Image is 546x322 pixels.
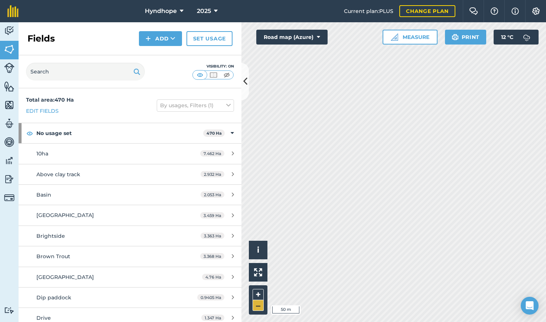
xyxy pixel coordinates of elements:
img: svg+xml;base64,PD94bWwgdmVyc2lvbj0iMS4wIiBlbmNvZGluZz0idXRmLTgiPz4KPCEtLSBHZW5lcmF0b3I6IEFkb2JlIE... [4,137,14,148]
a: Basin2.053 Ha [19,185,241,205]
img: svg+xml;base64,PHN2ZyB4bWxucz0iaHR0cDovL3d3dy53My5vcmcvMjAwMC9zdmciIHdpZHRoPSI1NiIgaGVpZ2h0PSI2MC... [4,99,14,111]
button: Road map (Azure) [256,30,328,45]
span: 3.459 Ha [200,212,224,218]
button: 12 °C [494,30,539,45]
img: svg+xml;base64,PD94bWwgdmVyc2lvbj0iMS4wIiBlbmNvZGluZz0idXRmLTgiPz4KPCEtLSBHZW5lcmF0b3I6IEFkb2JlIE... [4,193,14,203]
h2: Fields [27,33,55,45]
img: Ruler icon [391,33,398,41]
img: svg+xml;base64,PHN2ZyB4bWxucz0iaHR0cDovL3d3dy53My5vcmcvMjAwMC9zdmciIHdpZHRoPSI1MCIgaGVpZ2h0PSI0MC... [222,71,231,79]
button: By usages, Filters (1) [157,99,234,111]
a: [GEOGRAPHIC_DATA]3.459 Ha [19,205,241,225]
span: Basin [36,191,51,198]
a: 10ha7.462 Ha [19,144,241,164]
a: [GEOGRAPHIC_DATA]4.76 Ha [19,267,241,287]
span: 2.053 Ha [201,191,224,198]
strong: 470 Ha [207,131,222,136]
img: svg+xml;base64,PHN2ZyB4bWxucz0iaHR0cDovL3d3dy53My5vcmcvMjAwMC9zdmciIHdpZHRoPSI1MCIgaGVpZ2h0PSI0MC... [209,71,218,79]
div: No usage set470 Ha [19,123,241,143]
span: 2.932 Ha [201,171,224,177]
span: [GEOGRAPHIC_DATA] [36,274,94,280]
img: svg+xml;base64,PHN2ZyB4bWxucz0iaHR0cDovL3d3dy53My5vcmcvMjAwMC9zdmciIHdpZHRoPSIxNCIgaGVpZ2h0PSIyNC... [146,34,151,43]
img: svg+xml;base64,PD94bWwgdmVyc2lvbj0iMS4wIiBlbmNvZGluZz0idXRmLTgiPz4KPCEtLSBHZW5lcmF0b3I6IEFkb2JlIE... [4,307,14,314]
img: svg+xml;base64,PHN2ZyB4bWxucz0iaHR0cDovL3d3dy53My5vcmcvMjAwMC9zdmciIHdpZHRoPSI1NiIgaGVpZ2h0PSI2MC... [4,81,14,92]
img: svg+xml;base64,PHN2ZyB4bWxucz0iaHR0cDovL3d3dy53My5vcmcvMjAwMC9zdmciIHdpZHRoPSIxOSIgaGVpZ2h0PSIyNC... [133,67,140,76]
a: Edit fields [26,107,59,115]
div: Open Intercom Messenger [521,297,539,315]
a: Above clay track2.932 Ha [19,164,241,184]
span: i [257,245,259,254]
button: i [249,241,267,259]
button: Add [139,31,182,46]
span: Current plan : PLUS [344,7,393,15]
img: fieldmargin Logo [7,5,19,17]
span: [GEOGRAPHIC_DATA] [36,212,94,218]
span: 3.368 Ha [200,253,224,259]
span: 12 ° C [501,30,513,45]
a: Dip paddock0.9405 Ha [19,287,241,308]
button: – [253,300,264,311]
img: svg+xml;base64,PHN2ZyB4bWxucz0iaHR0cDovL3d3dy53My5vcmcvMjAwMC9zdmciIHdpZHRoPSIxOCIgaGVpZ2h0PSIyNC... [26,129,33,138]
span: Brightside [36,233,65,239]
span: Dip paddock [36,294,71,301]
img: A cog icon [532,7,540,15]
span: Brown Trout [36,253,70,260]
a: Change plan [399,5,455,17]
img: svg+xml;base64,PHN2ZyB4bWxucz0iaHR0cDovL3d3dy53My5vcmcvMjAwMC9zdmciIHdpZHRoPSI1MCIgaGVpZ2h0PSI0MC... [195,71,205,79]
span: 10ha [36,150,48,157]
span: Drive [36,315,51,321]
span: 4.76 Ha [202,274,224,280]
img: svg+xml;base64,PHN2ZyB4bWxucz0iaHR0cDovL3d3dy53My5vcmcvMjAwMC9zdmciIHdpZHRoPSIxNyIgaGVpZ2h0PSIxNy... [511,7,519,16]
img: Four arrows, one pointing top left, one top right, one bottom right and the last bottom left [254,268,262,276]
button: + [253,289,264,300]
img: svg+xml;base64,PD94bWwgdmVyc2lvbj0iMS4wIiBlbmNvZGluZz0idXRmLTgiPz4KPCEtLSBHZW5lcmF0b3I6IEFkb2JlIE... [4,25,14,36]
input: Search [26,63,145,80]
span: 3.363 Ha [201,233,224,239]
span: Above clay track [36,171,80,178]
strong: No usage set [36,123,203,143]
img: svg+xml;base64,PD94bWwgdmVyc2lvbj0iMS4wIiBlbmNvZGluZz0idXRmLTgiPz4KPCEtLSBHZW5lcmF0b3I6IEFkb2JlIE... [4,63,14,73]
img: A question mark icon [490,7,499,15]
div: Visibility: On [192,63,234,69]
span: Hyndhope [145,7,177,16]
button: Measure [383,30,438,45]
img: svg+xml;base64,PHN2ZyB4bWxucz0iaHR0cDovL3d3dy53My5vcmcvMjAwMC9zdmciIHdpZHRoPSIxOSIgaGVpZ2h0PSIyNC... [452,33,459,42]
span: 0.9405 Ha [197,294,224,300]
img: svg+xml;base64,PD94bWwgdmVyc2lvbj0iMS4wIiBlbmNvZGluZz0idXRmLTgiPz4KPCEtLSBHZW5lcmF0b3I6IEFkb2JlIE... [4,118,14,129]
span: 7.462 Ha [200,150,224,157]
img: svg+xml;base64,PHN2ZyB4bWxucz0iaHR0cDovL3d3dy53My5vcmcvMjAwMC9zdmciIHdpZHRoPSI1NiIgaGVpZ2h0PSI2MC... [4,44,14,55]
span: 2025 [197,7,211,16]
a: Brown Trout3.368 Ha [19,246,241,266]
img: Two speech bubbles overlapping with the left bubble in the forefront [469,7,478,15]
img: svg+xml;base64,PD94bWwgdmVyc2lvbj0iMS4wIiBlbmNvZGluZz0idXRmLTgiPz4KPCEtLSBHZW5lcmF0b3I6IEFkb2JlIE... [4,174,14,185]
button: Print [445,30,487,45]
span: 1.347 Ha [201,315,224,321]
img: svg+xml;base64,PD94bWwgdmVyc2lvbj0iMS4wIiBlbmNvZGluZz0idXRmLTgiPz4KPCEtLSBHZW5lcmF0b3I6IEFkb2JlIE... [519,30,534,45]
a: Brightside3.363 Ha [19,226,241,246]
a: Set usage [186,31,233,46]
strong: Total area : 470 Ha [26,96,74,103]
img: svg+xml;base64,PD94bWwgdmVyc2lvbj0iMS4wIiBlbmNvZGluZz0idXRmLTgiPz4KPCEtLSBHZW5lcmF0b3I6IEFkb2JlIE... [4,155,14,166]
